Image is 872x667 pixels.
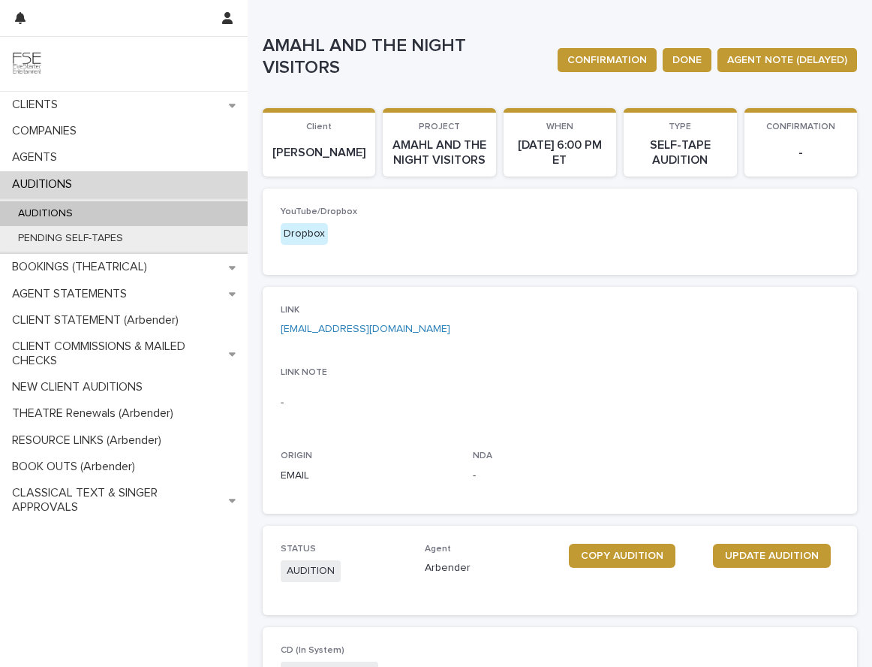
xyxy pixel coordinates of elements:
[663,48,711,72] button: DONE
[6,287,139,301] p: AGENT STATEMENTS
[633,138,727,167] p: SELF-TAPE AUDITION
[6,380,155,394] p: NEW CLIENT AUDITIONS
[6,433,173,448] p: RESOURCE LINKS (Arbender)
[272,146,366,160] p: [PERSON_NAME]
[281,451,312,460] span: ORIGIN
[6,124,89,138] p: COMPANIES
[6,150,69,164] p: AGENTS
[281,368,327,377] span: LINK NOTE
[281,545,316,554] span: STATUS
[392,138,486,167] p: AMAHL AND THE NIGHT VISITORS
[713,544,831,568] a: UPDATE AUDITION
[6,177,84,192] p: AUDITIONS
[546,122,573,131] span: WHEN
[558,48,657,72] button: CONFIRMATION
[581,551,663,561] span: COPY AUDITION
[672,53,702,68] span: DONE
[569,544,675,568] a: COPY AUDITION
[567,53,647,68] span: CONFIRMATION
[425,560,551,576] p: Arbender
[725,551,819,561] span: UPDATE AUDITION
[281,223,328,245] div: Dropbox
[6,460,147,474] p: BOOK OUTS (Arbender)
[281,395,839,411] p: -
[6,313,191,327] p: CLIENT STATEMENT (Arbender)
[425,545,451,554] span: Agent
[263,35,546,79] p: AMAHL AND THE NIGHT VISITORS
[473,451,492,460] span: NDA
[281,468,455,484] p: EMAIL
[669,122,691,131] span: TYPE
[6,207,85,220] p: AUDITIONS
[6,486,229,515] p: CLASSICAL TEXT & SINGER APPROVALS
[6,260,159,274] p: BOOKINGS (THEATRICAL)
[12,49,42,79] img: 9JgRvJ3ETPGCJDhvPVA5
[473,468,647,484] p: -
[717,48,857,72] button: AGENT NOTE (DELAYED)
[727,53,847,68] span: AGENT NOTE (DELAYED)
[306,122,332,131] span: Client
[753,146,848,160] p: -
[281,207,357,216] span: YouTube/Dropbox
[419,122,460,131] span: PROJECT
[6,406,185,421] p: THEATRE Renewals (Arbender)
[281,306,299,315] span: LINK
[281,324,450,334] a: [EMAIL_ADDRESS][DOMAIN_NAME]
[281,646,344,655] span: CD (In System)
[6,232,135,245] p: PENDING SELF-TAPES
[281,560,341,582] span: AUDITION
[766,122,835,131] span: CONFIRMATION
[6,98,70,112] p: CLIENTS
[6,340,229,368] p: CLIENT COMMISSIONS & MAILED CHECKS
[513,138,607,167] p: [DATE] 6:00 PM ET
